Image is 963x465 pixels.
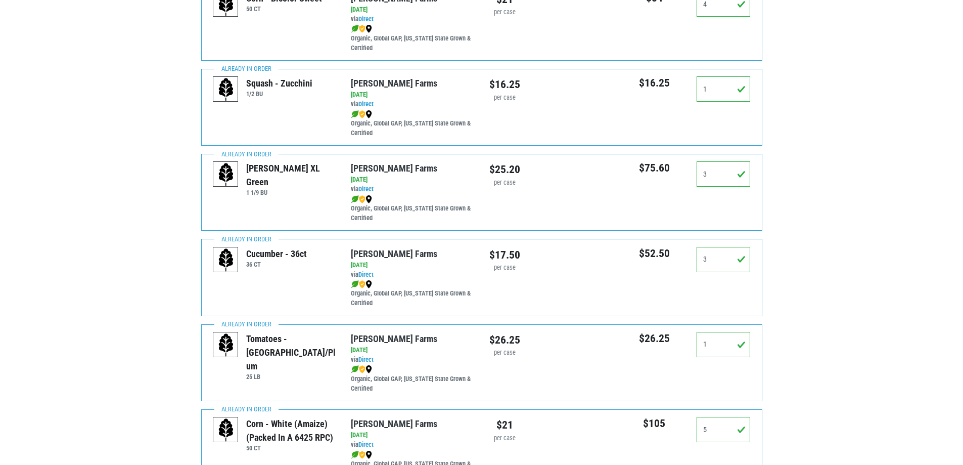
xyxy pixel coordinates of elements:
div: per case [489,8,520,17]
a: Direct [358,185,374,193]
img: safety-e55c860ca8c00a9c171001a62a92dabd.png [359,365,365,373]
div: Tomatoes - [GEOGRAPHIC_DATA]/Plum [246,332,336,373]
div: per case [489,348,520,358]
a: [PERSON_NAME] Farms [351,418,437,429]
h6: 50 CT [246,5,322,13]
img: placeholder-variety-43d6402dacf2d531de610a020419775a.svg [213,247,239,273]
img: safety-e55c860ca8c00a9c171001a62a92dabd.png [359,280,365,288]
div: Squash - Zucchini [246,76,312,90]
div: $21 [489,417,520,433]
img: safety-e55c860ca8c00a9c171001a62a92dabd.png [359,195,365,203]
div: $26.25 [489,332,520,348]
img: safety-e55c860ca8c00a9c171001a62a92dabd.png [359,451,365,459]
div: via [351,261,474,308]
div: [DATE] [351,90,474,100]
input: Qty [697,417,751,442]
div: Organic, Global GAP, [US_STATE] State Grown & Certified [351,365,474,394]
a: Direct [358,100,374,108]
input: Qty [697,161,751,187]
h6: 1 1/9 BU [246,189,336,196]
img: leaf-e5c59151409436ccce96b2ca1b28e03c.png [351,365,359,373]
a: [PERSON_NAME] Farms [351,163,437,174]
input: Qty [697,247,751,272]
img: placeholder-variety-43d6402dacf2d531de610a020419775a.svg [213,417,239,443]
img: placeholder-variety-43d6402dacf2d531de610a020419775a.svg [213,77,239,102]
div: [DATE] [351,5,474,15]
h6: 50 CT [246,444,336,452]
div: Organic, Global GAP, [US_STATE] State Grown & Certified [351,194,474,223]
img: safety-e55c860ca8c00a9c171001a62a92dabd.png [359,110,365,118]
div: per case [489,434,520,443]
img: map_marker-0e94453035b3232a4d21701695807de9.png [365,365,372,373]
img: map_marker-0e94453035b3232a4d21701695807de9.png [365,451,372,459]
a: [PERSON_NAME] Farms [351,248,437,259]
input: Qty [697,76,751,102]
div: $17.50 [489,247,520,263]
a: [PERSON_NAME] Farms [351,78,437,89]
div: via [351,346,474,393]
img: map_marker-0e94453035b3232a4d21701695807de9.png [365,280,372,288]
img: leaf-e5c59151409436ccce96b2ca1b28e03c.png [351,25,359,33]
div: via [351,175,474,223]
a: Direct [358,15,374,23]
div: Organic, Global GAP, [US_STATE] State Grown & Certified [351,109,474,138]
div: $16.25 [489,76,520,93]
h5: $52.50 [627,247,681,260]
h5: $75.60 [627,161,681,175]
h6: 1/2 BU [246,90,312,98]
div: [PERSON_NAME] XL Green [246,161,336,189]
div: per case [489,93,520,103]
div: Organic, Global GAP, [US_STATE] State Grown & Certified [351,280,474,309]
h6: 36 CT [246,261,307,268]
div: Cucumber - 36ct [246,247,307,261]
h5: $26.25 [627,332,681,345]
img: map_marker-0e94453035b3232a4d21701695807de9.png [365,25,372,33]
img: leaf-e5c59151409436ccce96b2ca1b28e03c.png [351,451,359,459]
h6: 25 LB [246,373,336,381]
div: [DATE] [351,346,474,355]
div: Corn - White (Amaize) (Packed in a 6425 RPC) [246,417,336,444]
a: Direct [358,441,374,448]
div: $25.20 [489,161,520,178]
div: [DATE] [351,261,474,270]
a: [PERSON_NAME] Farms [351,333,437,344]
div: via [351,5,474,53]
img: leaf-e5c59151409436ccce96b2ca1b28e03c.png [351,195,359,203]
img: map_marker-0e94453035b3232a4d21701695807de9.png [365,195,372,203]
div: [DATE] [351,431,474,440]
div: via [351,90,474,138]
img: placeholder-variety-43d6402dacf2d531de610a020419775a.svg [213,332,239,358]
div: Organic, Global GAP, [US_STATE] State Grown & Certified [351,24,474,53]
div: [DATE] [351,175,474,185]
a: Direct [358,271,374,278]
img: leaf-e5c59151409436ccce96b2ca1b28e03c.png [351,280,359,288]
img: safety-e55c860ca8c00a9c171001a62a92dabd.png [359,25,365,33]
img: leaf-e5c59151409436ccce96b2ca1b28e03c.png [351,110,359,118]
img: map_marker-0e94453035b3232a4d21701695807de9.png [365,110,372,118]
div: per case [489,178,520,188]
input: Qty [697,332,751,357]
div: per case [489,263,520,273]
h5: $105 [627,417,681,430]
h5: $16.25 [627,76,681,90]
a: Direct [358,356,374,363]
img: placeholder-variety-43d6402dacf2d531de610a020419775a.svg [213,162,239,187]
